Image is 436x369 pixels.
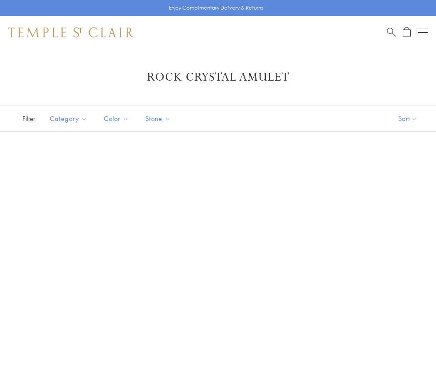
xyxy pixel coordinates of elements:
[44,109,93,128] button: Category
[100,113,135,124] span: Color
[21,70,415,85] h1: Rock Crystal Amulet
[380,106,436,131] button: Show sort by
[46,113,93,124] span: Category
[98,109,135,128] button: Color
[8,27,134,37] img: Temple St. Clair
[418,27,428,37] button: Open navigation
[141,113,177,124] span: Stone
[139,109,177,128] button: Stone
[387,27,396,37] a: Search
[403,27,411,37] a: Open Shopping Bag
[169,4,263,12] p: Enjoy Complimentary Delivery & Returns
